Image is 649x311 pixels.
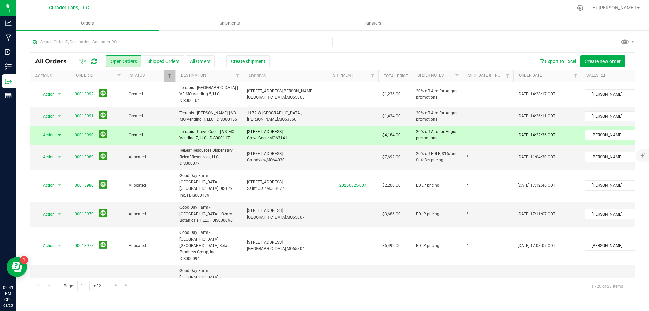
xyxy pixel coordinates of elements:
[586,73,607,78] a: Sales Rep
[179,229,239,262] span: Good Day Farm - [GEOGRAPHIC_DATA] | [GEOGRAPHIC_DATA] Retail Products Group, Inc. | DIS000094
[267,158,273,162] span: MO
[576,5,584,11] div: Manage settings
[164,70,175,82] a: Filter
[417,73,444,78] a: Order Notes
[130,73,145,78] a: Status
[367,70,378,82] a: Filter
[287,215,293,220] span: MO
[468,73,520,78] a: Ship Date & Transporter
[37,241,55,250] span: Action
[55,181,64,190] span: select
[585,130,636,140] span: [PERSON_NAME]
[179,173,239,199] span: Good Day Farm - [GEOGRAPHIC_DATA] | [GEOGRAPHIC_DATA] DIS179, Inc. | DIS000179
[16,16,159,30] a: Orders
[382,154,401,160] span: $7,692.00
[293,246,305,251] span: 65804
[247,246,287,251] span: [GEOGRAPHIC_DATA],
[30,37,333,47] input: Search Order ID, Destination, Customer PO...
[384,74,408,79] a: Total Price
[122,281,131,290] a: Go to the last page
[518,182,555,189] span: [DATE] 17:12:46 CDT
[535,55,580,67] button: Export to Excel
[518,243,555,249] span: [DATE] 17:08:07 CDT
[333,73,353,78] a: Shipment
[585,241,636,250] span: [PERSON_NAME]
[266,186,272,191] span: MO
[37,112,55,121] span: Action
[129,113,171,119] span: Created
[585,181,636,190] span: [PERSON_NAME]
[585,209,636,219] span: [PERSON_NAME]
[247,117,279,122] span: [PERSON_NAME],
[354,20,390,26] span: Transfers
[416,243,439,249] span: EDLP pricing
[55,209,64,219] span: select
[416,182,439,189] span: EDLP pricing
[231,59,265,64] span: Create shipment
[143,55,184,67] button: Shipped Orders
[129,91,171,97] span: Created
[55,241,64,250] span: select
[179,147,239,167] span: ReLeaf Resources Dispensary | Releaf Resources, LLC | DIS000077
[247,111,302,115] span: 1172 W [GEOGRAPHIC_DATA],
[519,73,542,78] a: Order Date
[5,78,12,85] inline-svg: Outbound
[37,181,55,190] span: Action
[382,182,401,189] span: $2,208.00
[72,20,103,26] span: Orders
[55,152,64,162] span: select
[247,186,266,191] span: Saint Clair,
[37,130,55,140] span: Action
[77,281,90,291] input: 1
[20,256,28,264] iframe: Resource center unread badge
[76,73,93,78] a: Order ID
[37,209,55,219] span: Action
[247,180,283,184] span: [STREET_ADDRESS],
[285,117,296,122] span: 63366
[382,211,401,217] span: $3,686.00
[179,85,239,104] span: Terrabis - [GEOGRAPHIC_DATA] | V3 MO Vending 5, LLC | DIS000104
[247,215,287,220] span: [GEOGRAPHIC_DATA],
[37,152,55,162] span: Action
[382,243,401,249] span: $6,492.00
[247,240,283,245] span: [STREET_ADDRESS]
[7,257,27,277] iframe: Resource center
[585,152,636,162] span: [PERSON_NAME]
[181,73,206,78] a: Destination
[37,90,55,99] span: Action
[114,70,125,82] a: Filter
[75,132,94,138] a: 00013990
[5,34,12,41] inline-svg: Manufacturing
[518,113,555,119] span: [DATE] 14:26:11 CDT
[452,70,463,82] a: Filter
[129,132,171,138] span: Created
[585,59,621,64] span: Create new order
[35,58,73,65] span: All Orders
[293,215,305,220] span: 65807
[179,110,239,123] span: Terrabis - [PERSON_NAME] | V3 MO Vending 1, LLC | DIS000155
[129,154,171,160] span: Allocated
[293,95,305,100] span: 65803
[416,211,439,217] span: EDLP pricing
[3,285,13,303] p: 02:41 PM CDT
[570,70,581,82] a: Filter
[382,113,401,119] span: $1,434.00
[49,5,89,11] span: Curador Labs, LLC
[275,136,287,140] span: 63141
[55,90,64,99] span: select
[159,16,301,30] a: Shipments
[226,55,270,67] button: Create shipment
[279,117,285,122] span: MO
[211,20,249,26] span: Shipments
[5,20,12,26] inline-svg: Analytics
[5,63,12,70] inline-svg: Inventory
[247,95,287,100] span: [GEOGRAPHIC_DATA],
[247,151,283,156] span: [STREET_ADDRESS],
[518,154,555,160] span: [DATE] 11:04:30 CDT
[35,74,68,79] div: Actions
[416,129,459,141] span: 20% off Airo for August promotions
[272,186,284,191] span: 63077
[580,55,625,67] button: Create new order
[75,91,94,97] a: 00013992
